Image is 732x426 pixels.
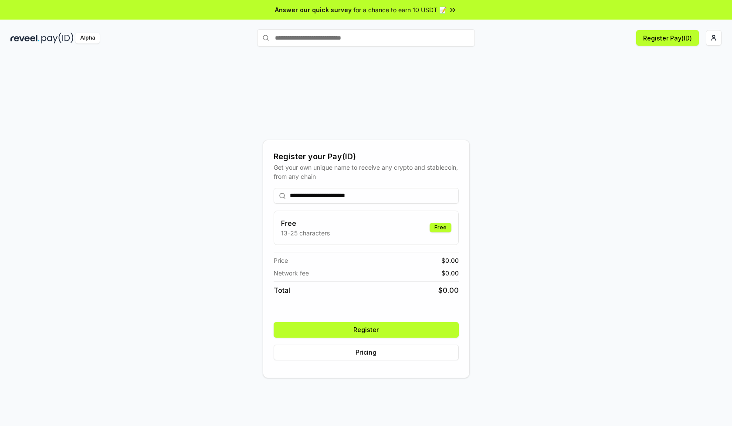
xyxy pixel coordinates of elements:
img: pay_id [41,33,74,44]
p: 13-25 characters [281,228,330,238]
button: Pricing [274,345,459,360]
button: Register Pay(ID) [636,30,699,46]
img: reveel_dark [10,33,40,44]
span: $ 0.00 [441,268,459,278]
div: Free [430,223,451,232]
span: $ 0.00 [441,256,459,265]
div: Get your own unique name to receive any crypto and stablecoin, from any chain [274,163,459,181]
span: Total [274,285,290,295]
span: Network fee [274,268,309,278]
span: for a chance to earn 10 USDT 📝 [353,5,447,14]
button: Register [274,322,459,338]
span: $ 0.00 [438,285,459,295]
div: Alpha [75,33,100,44]
span: Price [274,256,288,265]
h3: Free [281,218,330,228]
div: Register your Pay(ID) [274,151,459,163]
span: Answer our quick survey [275,5,352,14]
